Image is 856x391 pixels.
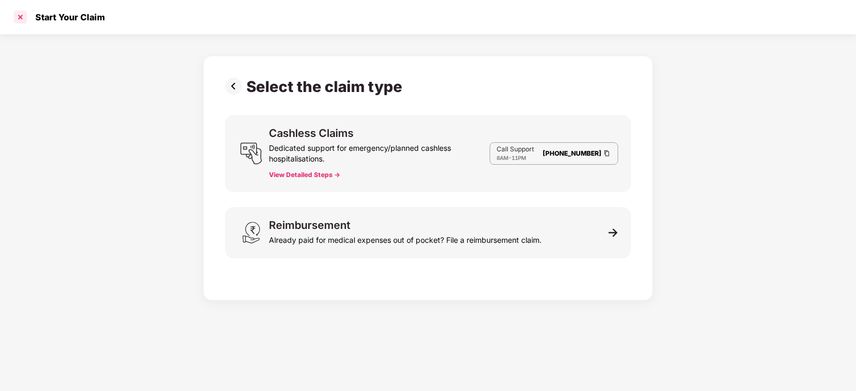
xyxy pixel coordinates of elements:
div: Start Your Claim [29,12,105,22]
div: - [497,154,534,162]
img: svg+xml;base64,PHN2ZyB3aWR0aD0iMTEiIGhlaWdodD0iMTEiIHZpZXdCb3g9IjAgMCAxMSAxMSIgZmlsbD0ibm9uZSIgeG... [609,228,618,237]
div: Reimbursement [269,220,350,231]
div: Select the claim type [246,78,407,96]
img: svg+xml;base64,PHN2ZyB3aWR0aD0iMjQiIGhlaWdodD0iMzEiIHZpZXdCb3g9IjAgMCAyNCAzMSIgZmlsbD0ibm9uZSIgeG... [240,221,262,244]
a: [PHONE_NUMBER] [543,149,602,157]
img: svg+xml;base64,PHN2ZyB3aWR0aD0iMjQiIGhlaWdodD0iMjUiIHZpZXdCb3g9IjAgMCAyNCAyNSIgZmlsbD0ibm9uZSIgeG... [240,142,262,165]
span: 8AM [497,155,508,161]
div: Dedicated support for emergency/planned cashless hospitalisations. [269,139,490,164]
button: View Detailed Steps -> [269,171,340,179]
div: Cashless Claims [269,128,354,139]
img: Clipboard Icon [603,149,611,158]
p: Call Support [497,145,534,154]
span: 11PM [512,155,526,161]
div: Already paid for medical expenses out of pocket? File a reimbursement claim. [269,231,542,246]
img: svg+xml;base64,PHN2ZyBpZD0iUHJldi0zMngzMiIgeG1sbnM9Imh0dHA6Ly93d3cudzMub3JnLzIwMDAvc3ZnIiB3aWR0aD... [225,78,246,95]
